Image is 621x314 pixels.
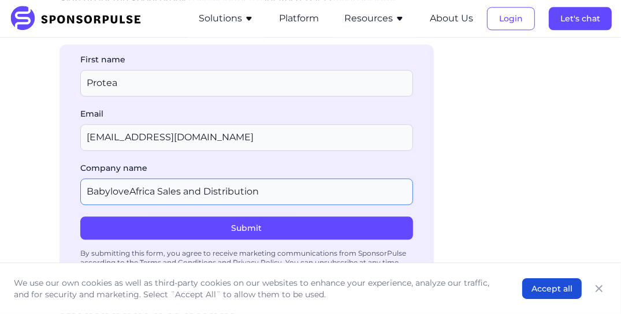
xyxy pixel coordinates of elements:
p: We use our own cookies as well as third-party cookies on our websites to enhance your experience,... [14,277,499,300]
button: Let's chat [549,7,612,30]
iframe: Chat Widget [563,259,621,314]
a: Terms and Conditions [140,258,216,267]
a: Platform [279,13,319,24]
button: Solutions [199,12,254,25]
label: Email [80,108,413,119]
button: About Us [430,12,473,25]
a: Let's chat [549,13,612,24]
button: Resources [344,12,404,25]
a: Privacy Policy [233,258,282,267]
button: Submit [80,216,413,240]
a: Login [487,13,535,24]
label: First name [80,54,413,65]
label: Company name [80,162,413,174]
a: About Us [430,13,473,24]
img: SponsorPulse [9,6,150,31]
button: Login [487,7,535,30]
div: By submitting this form, you agree to receive marketing communications from SponsorPulse accordin... [80,244,413,272]
button: Accept all [522,278,582,299]
button: Platform [279,12,319,25]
